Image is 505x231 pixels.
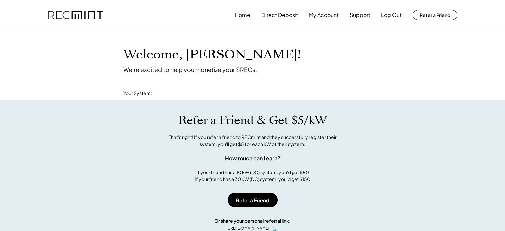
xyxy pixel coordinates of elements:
button: Refer a Friend [228,193,278,207]
button: My Account [309,8,339,22]
button: Log Out [381,8,402,22]
div: We're excited to help you monetize your SRECs. [123,66,257,73]
button: Direct Deposit [261,8,298,22]
h1: Refer a Friend & Get $5/kW [178,113,327,127]
div: Or share your personal referral link: [214,217,291,224]
div: If your friend has a 10 kW (DC) system, you'd get $50 If your friend has a 30 kW (DC) system, you... [195,169,310,183]
button: Refer a Friend [413,10,457,20]
button: Home [235,8,250,22]
div: Your System: [123,90,152,97]
img: recmint-logotype%403x.png [48,11,103,19]
button: Support [350,8,370,22]
div: How much can I earn? [225,154,280,162]
div: That's right! If you refer a friend to RECmint and they successfully register their system, you'l... [161,134,344,148]
h1: Welcome, [PERSON_NAME]! [123,47,301,62]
